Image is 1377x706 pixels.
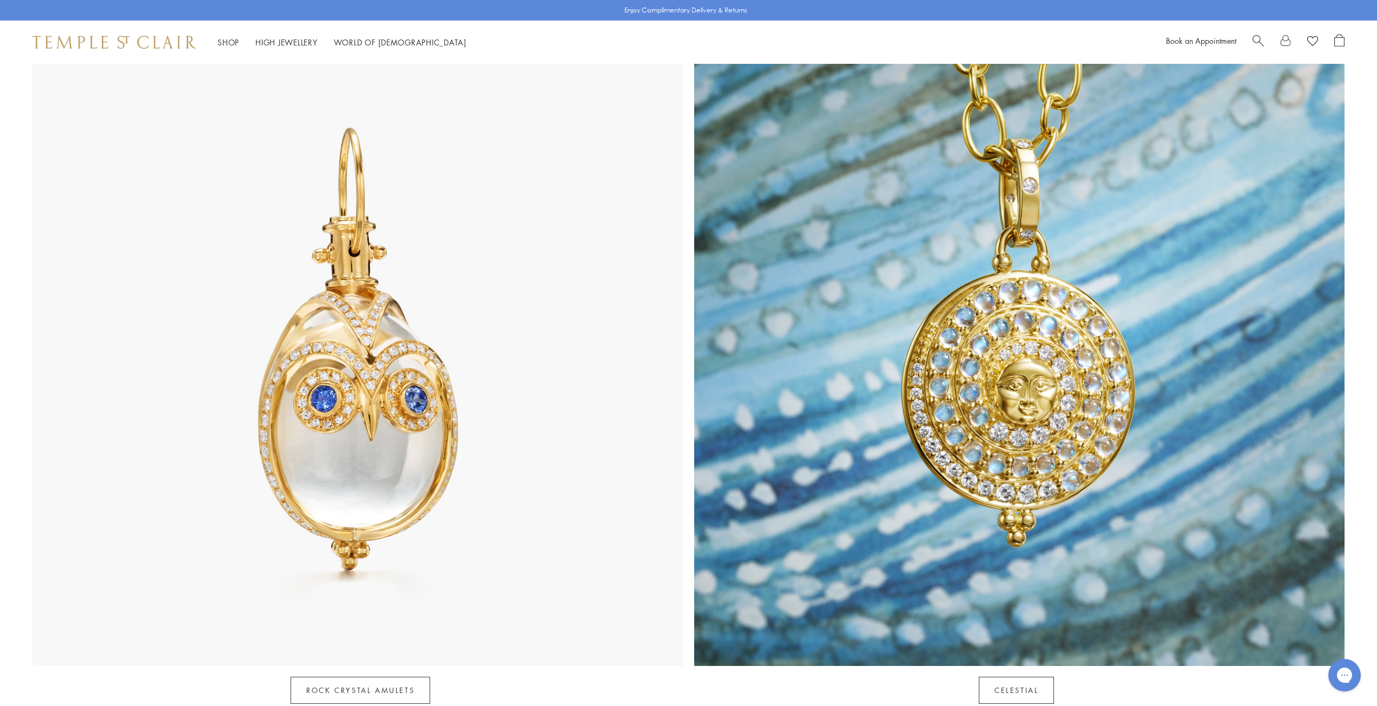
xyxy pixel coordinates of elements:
[255,37,318,48] a: High JewelleryHigh Jewellery
[624,5,747,16] p: Enjoy Complimentary Delivery & Returns
[1166,35,1236,46] a: Book an Appointment
[1307,34,1318,50] a: View Wishlist
[334,37,466,48] a: World of [DEMOGRAPHIC_DATA]World of [DEMOGRAPHIC_DATA]
[32,36,196,49] img: Temple St. Clair
[1253,34,1264,50] a: Search
[1323,655,1366,695] iframe: Gorgias live chat messenger
[1334,34,1345,50] a: Open Shopping Bag
[218,37,239,48] a: ShopShop
[979,677,1054,704] a: Celestial
[218,36,466,49] nav: Main navigation
[291,677,430,704] a: Rock Crystal Amulets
